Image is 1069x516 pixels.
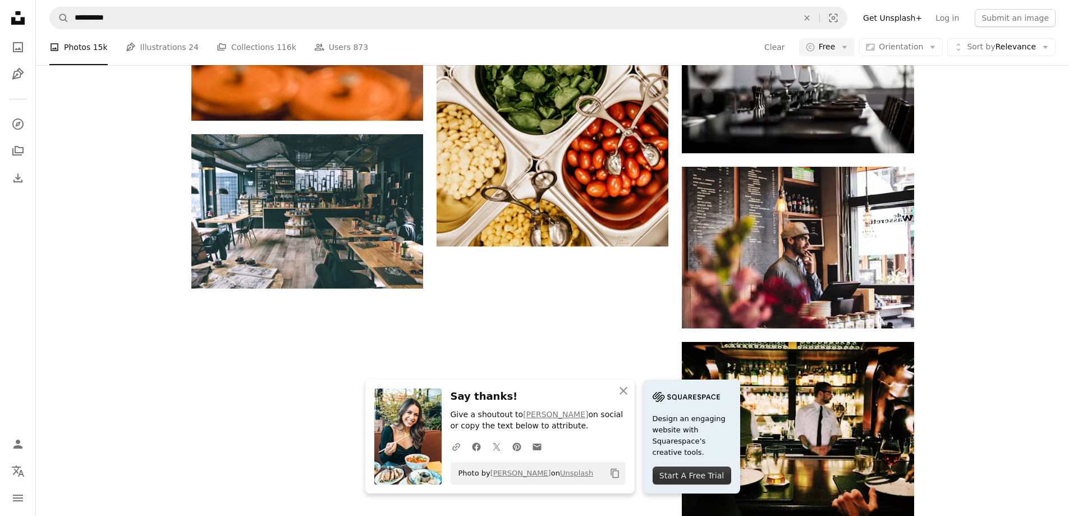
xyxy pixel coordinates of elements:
a: [PERSON_NAME] [523,410,588,419]
a: Collections 116k [217,29,296,65]
a: stainless steel bowls [437,67,668,77]
button: Copy to clipboard [605,464,625,483]
a: Unsplash [560,469,593,477]
a: Illustrations [7,63,29,85]
a: Get Unsplash+ [856,9,929,27]
a: [PERSON_NAME] [490,469,551,477]
img: man wearing brown cap in across menu board [682,167,914,329]
button: Clear [795,7,819,29]
a: Explore [7,113,29,135]
span: Photo by on [453,464,594,482]
a: Collections [7,140,29,162]
a: Download History [7,167,29,189]
a: man wearing brown cap in across menu board [682,242,914,252]
a: Log in [929,9,966,27]
span: 116k [277,41,296,53]
h3: Say thanks! [451,389,626,405]
span: Free [819,42,836,53]
button: Language [7,460,29,482]
button: Free [799,38,855,56]
button: Search Unsplash [50,7,69,29]
a: Log in / Sign up [7,433,29,455]
a: black and white ceramic mugs on table [682,70,914,80]
img: people inside cafe [191,134,423,289]
img: file-1705255347840-230a6ab5bca9image [653,389,720,405]
img: bartender standing beside table [682,342,914,516]
a: Share on Pinterest [507,435,527,458]
a: Photos [7,36,29,58]
a: Users 873 [314,29,368,65]
a: bartender standing beside table [682,424,914,434]
button: Clear [764,38,786,56]
a: Home — Unsplash [7,7,29,31]
a: Design an engaging website with Squarespace’s creative tools.Start A Free Trial [644,380,740,494]
button: Menu [7,487,29,509]
a: Illustrations 24 [126,29,199,65]
span: 24 [189,41,199,53]
p: Give a shoutout to on social or copy the text below to attribute. [451,409,626,432]
span: Design an engaging website with Squarespace’s creative tools. [653,413,731,458]
button: Sort byRelevance [947,38,1056,56]
button: Visual search [820,7,847,29]
a: Share over email [527,435,547,458]
button: Submit an image [975,9,1056,27]
span: Sort by [967,42,995,51]
form: Find visuals sitewide [49,7,847,29]
button: Orientation [859,38,943,56]
a: people inside cafe [191,206,423,216]
a: Share on Facebook [466,435,487,458]
a: Share on Twitter [487,435,507,458]
span: Orientation [879,42,923,51]
div: Start A Free Trial [653,467,731,485]
span: 873 [353,41,368,53]
span: Relevance [967,42,1036,53]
